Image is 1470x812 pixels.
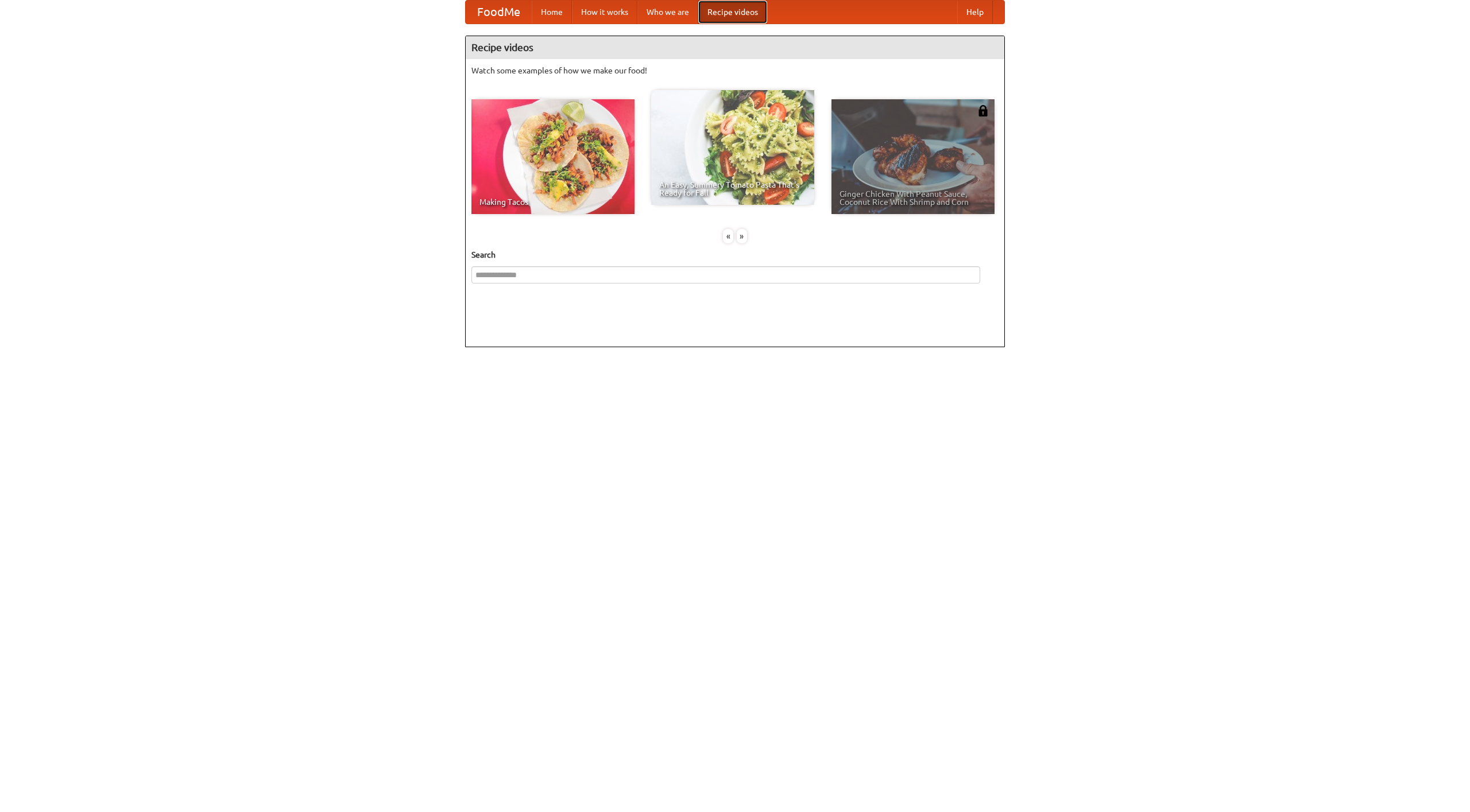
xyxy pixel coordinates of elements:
div: « [723,229,733,243]
a: Who we are [637,1,698,24]
a: Home [532,1,572,24]
h5: Search [471,249,999,261]
a: An Easy, Summery Tomato Pasta That's Ready for Fall [651,90,814,205]
a: Recipe videos [698,1,767,24]
div: » [737,229,747,243]
a: Making Tacos [471,99,635,214]
img: 483408.png [977,105,989,116]
span: Making Tacos [479,198,626,206]
h4: Recipe videos [466,36,1004,59]
a: FoodMe [466,1,532,24]
a: Help [957,1,993,24]
span: An Easy, Summery Tomato Pasta That's Ready for Fall [659,181,806,197]
a: How it works [572,1,637,24]
p: Watch some examples of how we make our food! [471,65,999,76]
